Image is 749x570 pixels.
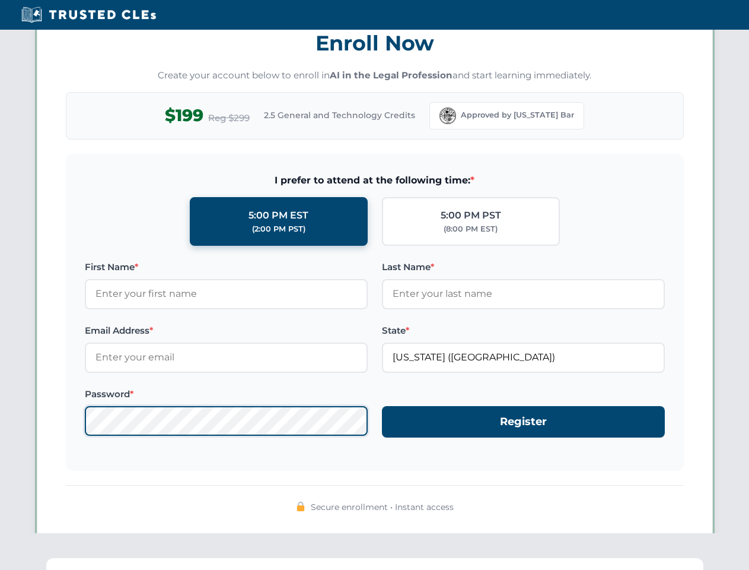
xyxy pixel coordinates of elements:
[165,102,203,129] span: $199
[441,208,501,223] div: 5:00 PM PST
[382,343,665,372] input: Florida (FL)
[252,223,305,235] div: (2:00 PM PST)
[382,260,665,274] label: Last Name
[85,387,368,401] label: Password
[85,343,368,372] input: Enter your email
[208,111,250,125] span: Reg $299
[85,279,368,309] input: Enter your first name
[85,324,368,338] label: Email Address
[382,406,665,438] button: Register
[311,501,454,514] span: Secure enrollment • Instant access
[296,502,305,511] img: 🔒
[18,6,160,24] img: Trusted CLEs
[248,208,308,223] div: 5:00 PM EST
[461,109,574,121] span: Approved by [US_STATE] Bar
[444,223,498,235] div: (8:00 PM EST)
[66,24,684,62] h3: Enroll Now
[66,69,684,83] p: Create your account below to enroll in and start learning immediately.
[85,260,368,274] label: First Name
[439,107,456,124] img: Florida Bar
[382,324,665,338] label: State
[382,279,665,309] input: Enter your last name
[85,173,665,188] span: I prefer to attend at the following time:
[330,69,452,81] strong: AI in the Legal Profession
[264,109,415,122] span: 2.5 General and Technology Credits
